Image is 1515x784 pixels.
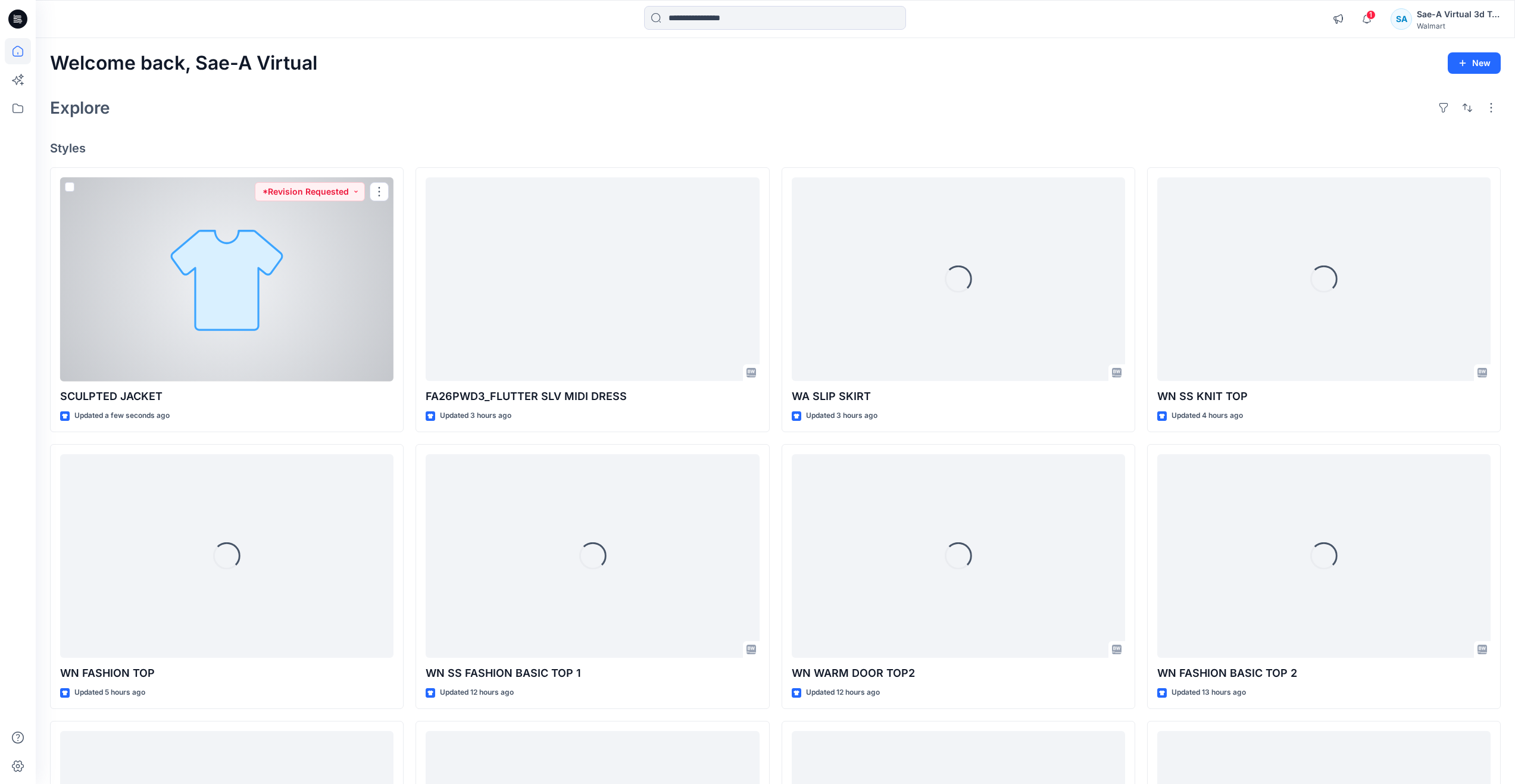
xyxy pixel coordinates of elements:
p: Updated a few seconds ago [74,410,170,422]
p: WN WARM DOOR TOP2 [792,665,1125,682]
p: Updated 3 hours ago [440,410,511,422]
p: WN SS KNIT TOP [1157,388,1491,405]
p: WN FASHION BASIC TOP 2 [1157,665,1491,682]
a: SCULPTED JACKET [60,177,393,382]
p: WN FASHION TOP [60,665,393,682]
p: WN SS FASHION BASIC TOP 1 [426,665,759,682]
p: Updated 12 hours ago [806,686,880,699]
button: New [1448,52,1501,74]
div: Walmart [1417,21,1500,30]
p: WA SLIP SKIRT [792,388,1125,405]
div: SA [1391,8,1412,30]
p: SCULPTED JACKET [60,388,393,405]
h4: Styles [50,141,1501,155]
p: Updated 12 hours ago [440,686,514,699]
div: Sae-A Virtual 3d Team [1417,7,1500,21]
p: Updated 5 hours ago [74,686,145,699]
p: Updated 3 hours ago [806,410,877,422]
span: 1 [1366,10,1376,20]
h2: Welcome back, Sae-A Virtual [50,52,317,74]
h2: Explore [50,98,110,117]
p: Updated 13 hours ago [1172,686,1246,699]
p: FA26PWD3_FLUTTER SLV MIDI DRESS [426,388,759,405]
p: Updated 4 hours ago [1172,410,1243,422]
